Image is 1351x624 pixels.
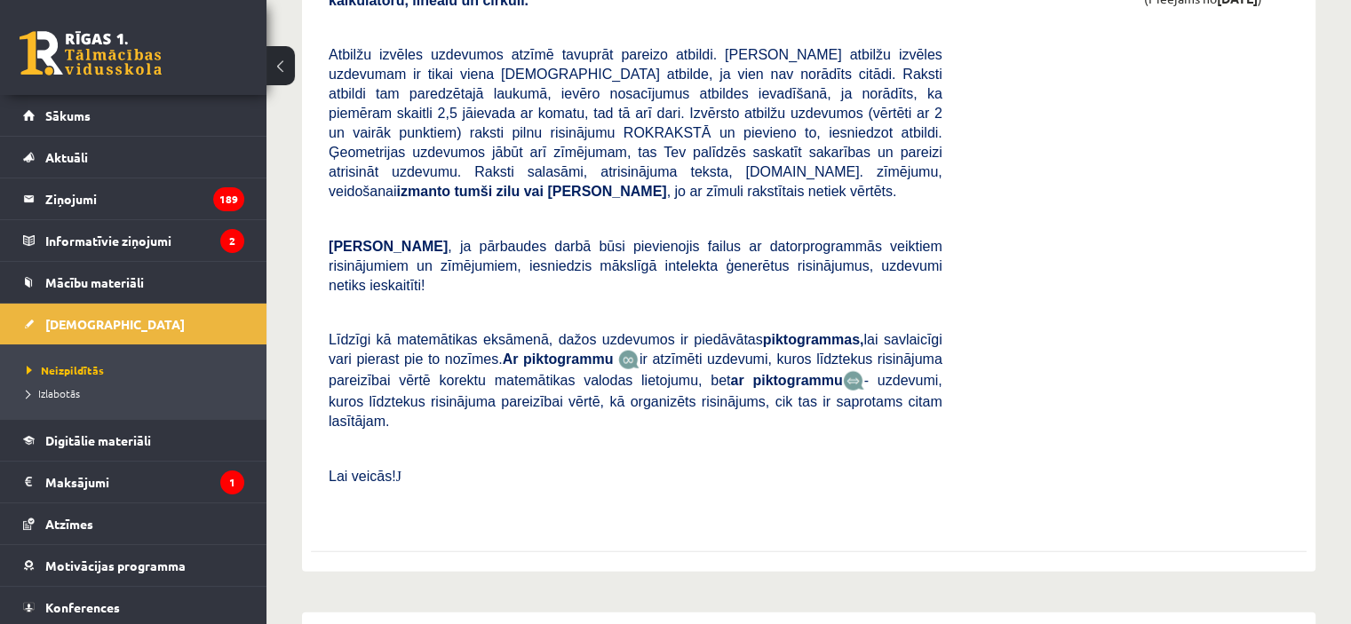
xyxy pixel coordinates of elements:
span: Aktuāli [45,149,88,165]
span: Lai veicās! [329,469,396,484]
b: izmanto [397,184,450,199]
span: [PERSON_NAME] [329,239,448,254]
img: JfuEzvunn4EvwAAAAASUVORK5CYII= [618,350,640,370]
legend: Ziņojumi [45,178,244,219]
span: Sākums [45,107,91,123]
a: [DEMOGRAPHIC_DATA] [23,304,244,344]
a: Aktuāli [23,137,244,178]
i: 189 [213,187,244,211]
i: 1 [220,470,244,494]
b: tumši zilu vai [PERSON_NAME] [454,184,666,199]
span: Atbilžu izvēles uzdevumos atzīmē tavuprāt pareizo atbildi. [PERSON_NAME] atbilžu izvēles uzdevuma... [329,47,942,199]
span: Mācību materiāli [45,274,144,290]
a: Motivācijas programma [23,545,244,586]
legend: Informatīvie ziņojumi [45,220,244,261]
a: Rīgas 1. Tālmācības vidusskola [20,31,162,75]
b: piktogrammas, [763,332,864,347]
img: wKvN42sLe3LLwAAAABJRU5ErkJggg== [843,371,864,391]
a: Sākums [23,95,244,136]
b: Ar piktogrammu [503,351,614,367]
span: Izlabotās [27,386,80,400]
legend: Maksājumi [45,462,244,502]
span: Motivācijas programma [45,557,186,573]
a: Informatīvie ziņojumi2 [23,220,244,261]
span: Digitālie materiāli [45,432,151,448]
span: Konferences [45,599,120,615]
span: Atzīmes [45,516,93,532]
a: Ziņojumi189 [23,178,244,219]
a: Atzīmes [23,503,244,544]
a: Izlabotās [27,385,249,401]
a: Mācību materiāli [23,262,244,303]
a: Maksājumi1 [23,462,244,502]
a: Neizpildītās [27,362,249,378]
span: - uzdevumi, kuros līdztekus risinājuma pareizībai vērtē, kā organizēts risinājums, cik tas ir sap... [329,373,942,429]
i: 2 [220,229,244,253]
span: , ja pārbaudes darbā būsi pievienojis failus ar datorprogrammās veiktiem risinājumiem un zīmējumi... [329,239,942,293]
span: Neizpildītās [27,363,104,377]
span: Līdzīgi kā matemātikas eksāmenā, dažos uzdevumos ir piedāvātas lai savlaicīgi vari pierast pie to... [329,332,942,367]
a: Digitālie materiāli [23,420,244,461]
b: ar piktogrammu [730,373,842,388]
span: ir atzīmēti uzdevumi, kuros līdztekus risinājuma pareizībai vērtē korektu matemātikas valodas lie... [329,351,942,388]
span: [DEMOGRAPHIC_DATA] [45,316,185,332]
span: J [396,469,401,484]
